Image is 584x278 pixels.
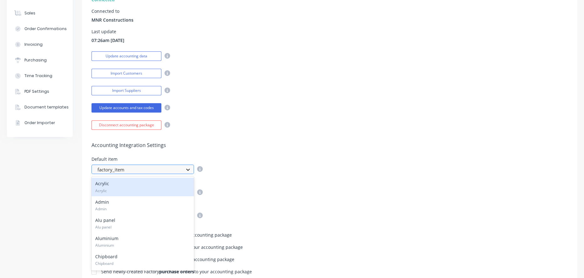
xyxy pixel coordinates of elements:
div: PDF Settings [24,89,49,94]
div: Order Importer [24,120,55,126]
button: Document templates [7,99,73,115]
div: Connected to [91,9,133,13]
button: Sales [7,5,73,21]
span: MNR Constructions [91,17,133,23]
div: Acrylic [91,178,194,196]
button: Import Customers [91,69,161,78]
div: Invoicing [24,42,43,47]
button: Purchasing [7,52,73,68]
span: Chipboard [95,261,190,266]
div: Sales [24,10,35,16]
button: Import Suppliers [91,86,161,95]
div: Alu panel [91,214,194,233]
div: Purchasing [24,57,47,63]
span: Aluminium [95,243,190,248]
button: Order Confirmations [7,21,73,37]
div: Default item [91,157,206,161]
button: Invoicing [7,37,73,52]
span: Acrylic [95,188,190,194]
div: Order Confirmations [24,26,67,32]
div: Document templates [24,104,69,110]
div: Admin [91,196,194,214]
span: 07:26am [DATE] [91,37,124,44]
button: Time Tracking [7,68,73,84]
span: Admin [95,206,190,212]
div: Last update [91,29,124,34]
h5: Accounting Integration Settings [91,142,568,148]
button: Update accounts and tax codes [91,103,161,113]
button: Disconnect accounting package [91,120,161,130]
button: Order Importer [7,115,73,131]
b: purchase orders [159,269,194,275]
span: Alu panel [95,224,190,230]
div: Chipboard [91,251,194,269]
button: PDF Settings [7,84,73,99]
div: Send newly-created Factory to your accounting package [101,270,252,274]
button: Update accounting data [91,51,161,61]
div: Time Tracking [24,73,52,79]
div: Aluminium [91,233,194,251]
